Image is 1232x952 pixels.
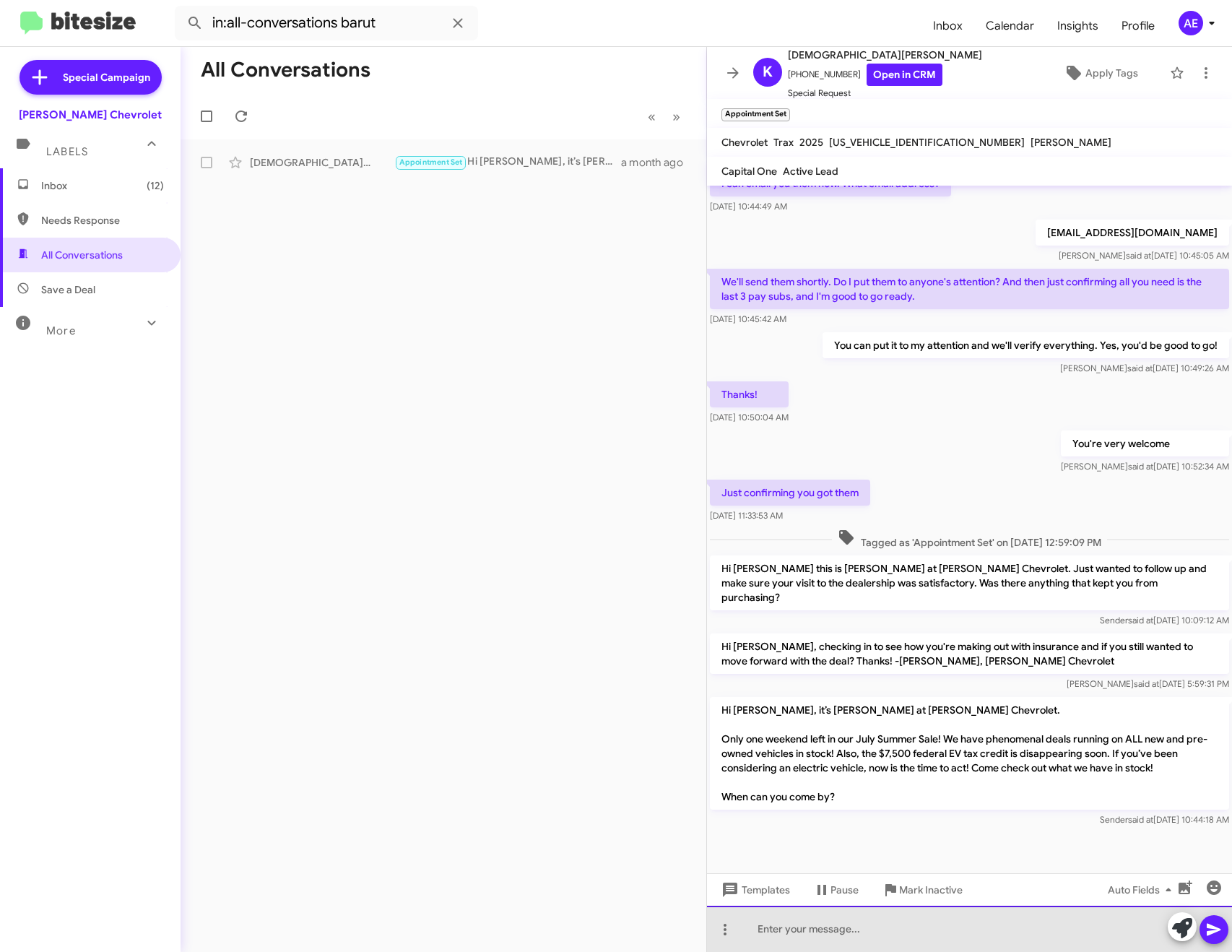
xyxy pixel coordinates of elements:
span: Sender [DATE] 10:09:12 AM [1100,615,1229,626]
span: said at [1128,615,1153,626]
span: Appointment Set [399,157,463,167]
button: Templates [707,877,802,903]
button: Mark Inactive [870,877,974,903]
span: Active Lead [783,165,838,178]
span: Chevrolet [721,136,768,149]
span: 2025 [799,136,823,149]
input: Search [175,6,478,40]
p: You can put it to my attention and we'll verify everything. Yes, you'd be good to go! [823,332,1229,358]
span: » [672,108,680,126]
span: Pause [830,877,859,903]
span: [US_VEHICLE_IDENTIFICATION_NUMBER] [829,136,1025,149]
a: Insights [1046,5,1110,47]
span: said at [1128,814,1153,825]
span: said at [1128,461,1153,472]
a: Open in CRM [867,64,942,86]
p: Hi [PERSON_NAME] this is [PERSON_NAME] at [PERSON_NAME] Chevrolet. Just wanted to follow up and m... [710,555,1229,610]
span: Special Request [788,86,982,100]
span: [PERSON_NAME] [DATE] 10:45:05 AM [1059,250,1229,261]
span: [DATE] 10:44:49 AM [710,201,787,212]
span: Inbox [41,178,164,193]
button: AE [1166,11,1216,35]
span: Mark Inactive [899,877,963,903]
span: Sender [DATE] 10:44:18 AM [1100,814,1229,825]
h1: All Conversations [201,59,370,82]
span: K [763,61,773,84]
small: Appointment Set [721,108,790,121]
span: Save a Deal [41,282,95,297]
span: [PERSON_NAME] [DATE] 5:59:31 PM [1067,678,1229,689]
p: Thanks! [710,381,789,407]
span: Tagged as 'Appointment Set' on [DATE] 12:59:09 PM [832,529,1107,550]
nav: Page navigation example [640,102,689,131]
span: [DATE] 10:50:04 AM [710,412,789,423]
span: Auto Fields [1108,877,1177,903]
a: Profile [1110,5,1166,47]
div: AE [1179,11,1203,35]
div: [DEMOGRAPHIC_DATA][PERSON_NAME] [250,155,394,170]
span: said at [1126,250,1151,261]
span: said at [1134,678,1159,689]
p: [EMAIL_ADDRESS][DOMAIN_NAME] [1036,220,1229,246]
span: said at [1127,363,1153,373]
div: a month ago [621,155,695,170]
button: Auto Fields [1096,877,1189,903]
p: Just confirming you got them [710,480,870,506]
a: Special Campaign [19,60,162,95]
span: [PERSON_NAME] [DATE] 10:52:34 AM [1061,461,1229,472]
span: [DATE] 11:33:53 AM [710,510,783,521]
p: We'll send them shortly. Do I put them to anyone's attention? And then just confirming all you ne... [710,269,1229,309]
a: Calendar [974,5,1046,47]
span: All Conversations [41,248,123,262]
span: More [46,324,76,337]
span: Needs Response [41,213,164,228]
button: Pause [802,877,870,903]
span: Special Campaign [63,70,150,85]
div: [PERSON_NAME] Chevrolet [19,108,162,122]
span: [DEMOGRAPHIC_DATA][PERSON_NAME] [788,46,982,64]
span: « [648,108,656,126]
span: Apply Tags [1085,60,1138,86]
span: [DATE] 10:45:42 AM [710,313,786,324]
span: (12) [147,178,164,193]
span: Templates [719,877,790,903]
a: Inbox [921,5,974,47]
p: You're very welcome [1061,430,1229,456]
p: Hi [PERSON_NAME], it’s [PERSON_NAME] at [PERSON_NAME] Chevrolet. Only one weekend left in our Jul... [710,697,1229,810]
span: [PERSON_NAME] [1031,136,1111,149]
span: [PERSON_NAME] [DATE] 10:49:26 AM [1060,363,1229,373]
span: Trax [773,136,794,149]
div: Hi [PERSON_NAME], it’s [PERSON_NAME] at [PERSON_NAME] Chevrolet. Only one weekend left in our Jul... [394,154,621,170]
p: Hi [PERSON_NAME], checking in to see how you're making out with insurance and if you still wanted... [710,633,1229,674]
button: Next [664,102,689,131]
span: Labels [46,145,88,158]
button: Previous [639,102,664,131]
span: Capital One [721,165,777,178]
button: Apply Tags [1038,60,1163,86]
span: [PHONE_NUMBER] [788,64,982,86]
